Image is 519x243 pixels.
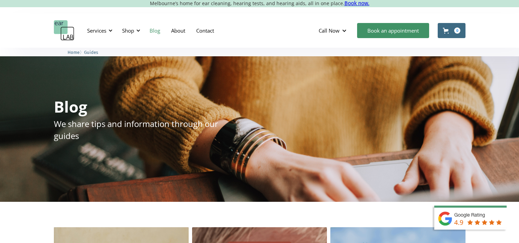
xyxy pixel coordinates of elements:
[438,23,465,38] a: Open cart
[166,21,191,40] a: About
[191,21,220,40] a: Contact
[144,21,166,40] a: Blog
[54,20,74,41] a: home
[54,118,236,142] p: We share tips and information through our guides
[454,27,460,34] div: 0
[122,27,134,34] div: Shop
[319,27,340,34] div: Call Now
[83,20,115,41] div: Services
[54,99,87,114] h1: Blog
[357,23,429,38] a: Book an appointment
[68,50,80,55] span: Home
[313,20,354,41] div: Call Now
[68,49,80,55] a: Home
[118,20,142,41] div: Shop
[68,49,84,56] li: 〉
[84,49,98,55] a: Guides
[84,50,98,55] span: Guides
[87,27,106,34] div: Services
